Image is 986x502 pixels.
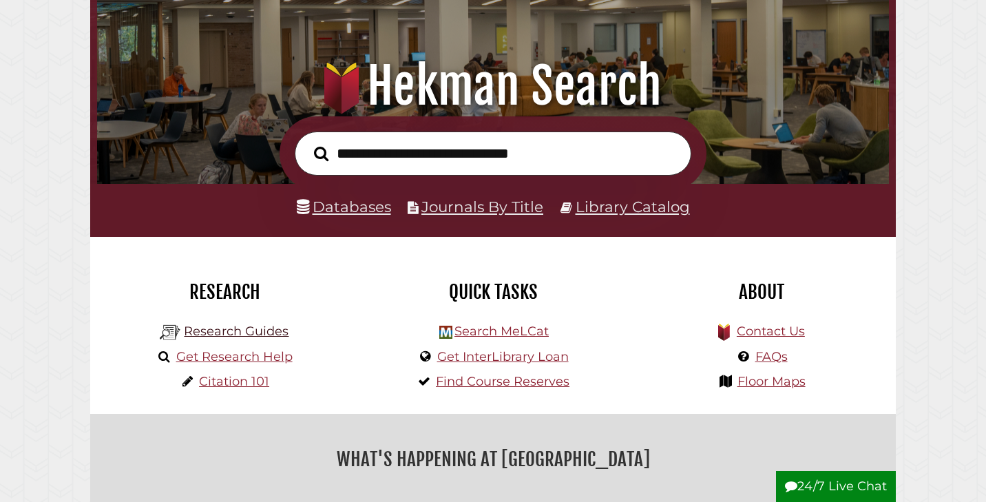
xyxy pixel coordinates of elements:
img: Hekman Library Logo [160,322,180,343]
a: Citation 101 [199,374,269,389]
a: FAQs [755,349,788,364]
a: Research Guides [184,324,289,339]
a: Library Catalog [576,198,690,216]
a: Databases [297,198,391,216]
img: Hekman Library Logo [439,326,452,339]
a: Journals By Title [421,198,543,216]
h2: Quick Tasks [369,280,617,304]
button: Search [307,143,335,165]
h2: What's Happening at [GEOGRAPHIC_DATA] [101,443,885,475]
a: Find Course Reserves [436,374,569,389]
a: Floor Maps [737,374,806,389]
h2: Research [101,280,348,304]
h1: Hekman Search [112,56,874,116]
a: Get InterLibrary Loan [437,349,569,364]
a: Search MeLCat [454,324,549,339]
i: Search [314,146,328,162]
h2: About [638,280,885,304]
a: Contact Us [737,324,805,339]
a: Get Research Help [176,349,293,364]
